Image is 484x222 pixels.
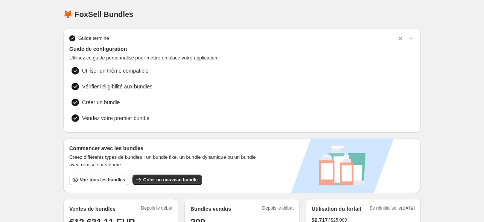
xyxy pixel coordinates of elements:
[190,205,231,213] h2: Bundles vendus
[262,205,294,213] span: Depuis le début
[82,83,152,90] span: Vérifier l'éligibilité aux bundles
[69,175,129,185] button: Voir tous les bundles
[69,54,415,62] span: Utilisez ce guide personnalisé pour mettre en place votre application.
[80,177,125,183] span: Voir tous les bundles
[63,10,133,19] h1: 🦊 FoxSell Bundles
[82,114,149,122] span: Vendez votre premier bundle
[369,205,415,213] span: Se réinitialise le
[69,45,415,53] span: Guide de configuration
[401,206,415,210] span: [DATE]
[82,67,149,75] span: Utiliser un thème compatible
[69,144,265,152] h3: Commencer avec les bundles
[69,205,116,213] h2: Ventes de bundles
[141,205,172,213] span: Depuis le début
[312,205,361,213] h2: Utilisation du forfait
[69,154,265,169] span: Créez différents types de bundles : un bundle fixe, un bundle dynamique ou un bundle avec remise ...
[132,175,202,185] button: Créer un nouveau bundle
[143,177,198,183] span: Créer un nouveau bundle
[78,35,109,42] span: Guide terminé
[82,99,120,106] span: Créer un bundle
